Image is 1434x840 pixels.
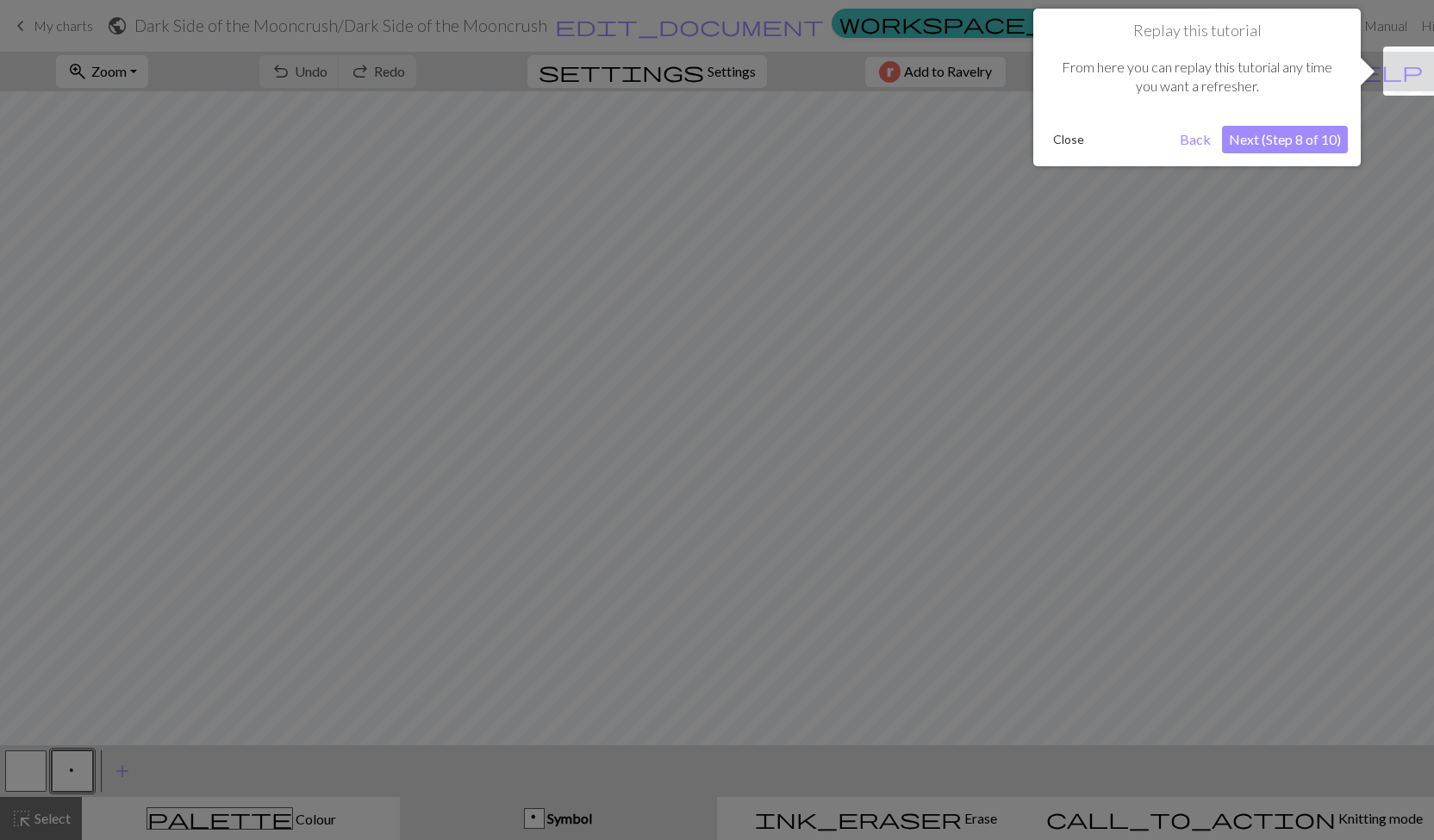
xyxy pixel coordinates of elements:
button: Next (Step 8 of 10) [1222,126,1348,153]
button: Back [1173,126,1218,153]
div: From here you can replay this tutorial any time you want a refresher. [1046,40,1348,114]
button: Close [1046,127,1091,152]
div: Replay this tutorial [1033,9,1361,166]
h1: Replay this tutorial [1046,22,1348,40]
